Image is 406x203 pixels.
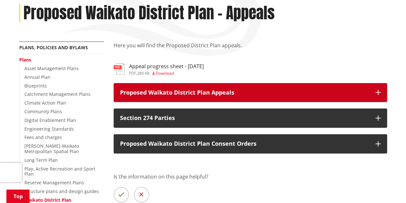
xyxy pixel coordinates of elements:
iframe: Messenger Launcher [376,176,400,199]
span: Download [156,70,174,76]
p: Proposed Waikato District Plan Consent Orders [120,141,369,147]
button: Section 274 Parties [114,108,387,128]
h1: Proposed Waikato District Plan - Appeals [23,4,275,23]
img: document-pdf.svg [114,63,125,75]
a: Annual Plan [24,74,50,80]
a: Reserve Management Plans [24,180,84,186]
a: Climate Action Plan [24,100,66,106]
a: [PERSON_NAME]-Waikato Metropolitan Spatial Plan [24,143,79,154]
a: Top [6,189,30,203]
p: Is the information on this page helpful? [114,173,387,180]
a: Long Term Plan [24,157,58,163]
a: Fees and charges [24,134,62,140]
a: Community Plans [24,108,62,115]
a: Engineering Standards [24,126,74,132]
a: Play, Active Recreation and Sport Plan [24,166,95,177]
p: Proposed Waikato District Plan Appeals [120,89,369,96]
a: Plans [19,57,31,63]
a: Catchment Management Plans [24,91,91,97]
button: Proposed Waikato District Plan Consent Orders [114,134,387,153]
p: Section 274 Parties [120,115,369,121]
a: Asset Management Plans [24,65,79,71]
a: Appeal progress sheet - [DATE] pdf,280 KB Download [114,63,204,75]
a: Plans, policies and bylaws [19,44,88,51]
p: Here you will find the Proposed District Plan appeals. [114,42,387,57]
a: Digital Enablement Plan [24,117,76,123]
div: , [129,71,204,75]
span: 280 KB [137,70,150,76]
a: Waikato District Plan [24,197,71,203]
a: Structure plans and design guides [24,188,99,194]
span: pdf [129,70,136,76]
a: Blueprints [24,83,47,89]
button: Proposed Waikato District Plan Appeals [114,83,387,102]
h3: Appeal progress sheet - [DATE] [129,63,204,69]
